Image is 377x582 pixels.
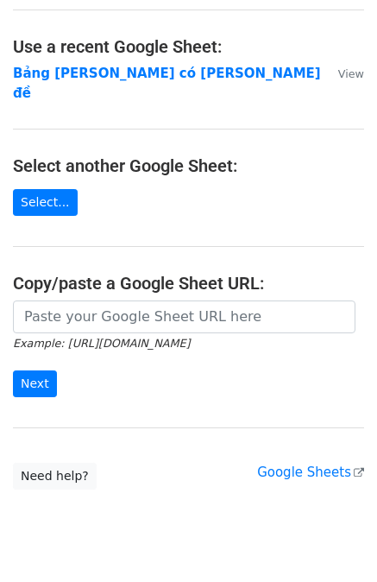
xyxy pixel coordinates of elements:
a: Bảng [PERSON_NAME] có [PERSON_NAME] đề [13,66,321,101]
a: Select... [13,189,78,216]
div: Tiện ích trò chuyện [291,499,377,582]
input: Paste your Google Sheet URL here [13,300,355,333]
a: Need help? [13,463,97,490]
h4: Copy/paste a Google Sheet URL: [13,273,364,294]
iframe: Chat Widget [291,499,377,582]
h4: Select another Google Sheet: [13,155,364,176]
a: Google Sheets [257,465,364,480]
small: View [338,67,364,80]
a: View [321,66,364,81]
small: Example: [URL][DOMAIN_NAME] [13,337,190,350]
input: Next [13,370,57,397]
h4: Use a recent Google Sheet: [13,36,364,57]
